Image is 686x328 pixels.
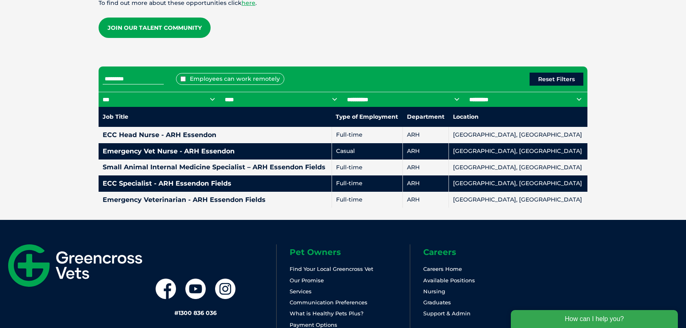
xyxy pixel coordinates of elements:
td: [GEOGRAPHIC_DATA], [GEOGRAPHIC_DATA] [449,175,587,192]
td: [GEOGRAPHIC_DATA], [GEOGRAPHIC_DATA] [449,143,587,160]
a: Join our Talent Community [99,18,211,38]
td: Casual [332,143,402,160]
h4: Emergency Veterinarian - ARH Essendon Fields [103,197,328,203]
td: Full-time [332,160,402,176]
td: ARH [403,192,449,208]
a: Nursing [423,288,445,295]
a: #1300 836 036 [174,309,217,317]
a: Our Promise [290,277,324,284]
nobr: Job Title [103,113,128,120]
td: ARH [403,127,449,143]
td: Full-time [332,175,402,192]
td: [GEOGRAPHIC_DATA], [GEOGRAPHIC_DATA] [449,160,587,176]
a: Graduates [423,299,451,306]
span: # [174,309,178,317]
td: Full-time [332,127,402,143]
nobr: Type of Employment [336,113,398,120]
h4: Small Animal Internal Medicine Specialist – ARH Essendon Fields [103,164,328,171]
a: What is Healthy Pets Plus? [290,310,363,317]
h6: Pet Owners [290,248,410,256]
td: ARH [403,143,449,160]
td: ARH [403,160,449,176]
a: Careers Home [423,266,462,272]
a: Payment Options [290,321,337,328]
label: Employees can work remotely [176,73,284,85]
button: Reset Filters [530,73,583,86]
h4: ECC Head Nurse - ARH Essendon [103,132,328,138]
input: Employees can work remotely [180,76,186,82]
a: Find Your Local Greencross Vet [290,266,373,272]
td: [GEOGRAPHIC_DATA], [GEOGRAPHIC_DATA] [449,192,587,208]
nobr: Department [407,113,444,120]
td: Full-time [332,192,402,208]
h4: Emergency Vet Nurse - ARH Essendon [103,148,328,155]
a: Services [290,288,312,295]
a: Support & Admin [423,310,471,317]
h6: Careers [423,248,544,256]
nobr: Location [453,113,479,120]
td: ARH [403,175,449,192]
a: Available Positions [423,277,475,284]
div: How can I help you? [5,5,172,23]
td: [GEOGRAPHIC_DATA], [GEOGRAPHIC_DATA] [449,127,587,143]
a: Communication Preferences [290,299,367,306]
h4: ECC Specialist - ARH Essendon Fields [103,180,328,187]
